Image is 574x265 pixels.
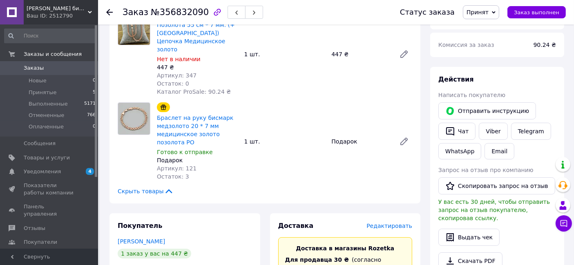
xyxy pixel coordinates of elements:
[438,177,555,194] button: Скопировать запрос на отзыв
[467,9,489,15] span: Принят
[157,72,197,79] span: Артикул: 347
[123,7,148,17] span: Заказ
[24,64,44,72] span: Заказы
[93,123,96,130] span: 0
[241,136,328,147] div: 1 шт.
[29,89,57,96] span: Принятые
[396,133,412,150] a: Редактировать
[157,13,235,53] a: Цепочка Бисмарк Позолота 55 см * 7 мм. (+ [GEOGRAPHIC_DATA]) Цепочка Медицинское золото
[118,103,150,135] img: Браслет на руку бисмарк медзолото 20 * 7 мм медицинское золото позолота РО
[24,238,57,246] span: Покупатели
[151,7,209,17] span: №356832090
[118,238,165,245] a: [PERSON_NAME]
[534,42,556,48] span: 90.24 ₴
[507,6,566,18] button: Заказ выполнен
[366,223,412,229] span: Редактировать
[24,225,45,232] span: Отзывы
[157,63,238,71] div: 447 ₴
[118,222,162,230] span: Покупатель
[27,12,98,20] div: Ваш ID: 2512790
[157,80,189,87] span: Остаток: 0
[106,8,113,16] div: Вернуться назад
[438,199,550,221] span: У вас есть 30 дней, чтобы отправить запрос на отзыв покупателю, скопировав ссылку.
[396,46,412,62] a: Редактировать
[86,168,94,175] span: 4
[438,42,494,48] span: Комиссия за заказ
[241,49,328,60] div: 1 шт.
[438,143,481,159] a: WhatsApp
[328,136,393,147] div: Подарок
[29,112,64,119] span: Отмененные
[157,173,189,180] span: Остаток: 3
[438,123,476,140] button: Чат
[438,75,474,83] span: Действия
[29,77,47,84] span: Новые
[29,100,68,108] span: Выполненные
[24,154,70,161] span: Товары и услуги
[24,203,76,218] span: Панель управления
[157,56,201,62] span: Нет в наличии
[157,88,231,95] span: Каталог ProSale: 90.24 ₴
[118,249,191,258] div: 1 заказ у вас на 447 ₴
[328,49,393,60] div: 447 ₴
[27,5,88,12] span: Елизавета Ювелирная бижутерия
[514,9,559,15] span: Заказ выполнен
[296,245,394,252] span: Доставка в магазины Rozetka
[278,222,314,230] span: Доставка
[438,167,534,173] span: Запрос на отзыв про компанию
[29,123,64,130] span: Оплаченные
[24,51,82,58] span: Заказы и сообщения
[24,140,56,147] span: Сообщения
[479,123,507,140] a: Viber
[4,29,96,43] input: Поиск
[87,112,96,119] span: 766
[93,89,96,96] span: 5
[157,115,233,146] a: Браслет на руку бисмарк медзолото 20 * 7 мм медицинское золото позолота РО
[511,123,551,140] a: Telegram
[157,156,238,164] div: Подарок
[157,149,213,155] span: Готово к отправке
[556,215,572,232] button: Чат с покупателем
[400,8,455,16] div: Статус заказа
[485,143,514,159] button: Email
[438,229,500,246] button: Выдать чек
[438,92,505,98] span: Написать покупателю
[84,100,96,108] span: 5171
[285,256,349,263] span: Для продавца 30 ₴
[157,165,197,172] span: Артикул: 121
[438,102,536,119] button: Отправить инструкцию
[24,168,61,175] span: Уведомления
[93,77,96,84] span: 0
[118,187,174,195] span: Скрыть товары
[118,13,150,45] img: Цепочка Бисмарк Позолота 55 см * 7 мм. (+ Подарок) Цепочка Медицинское золото
[24,182,76,197] span: Показатели работы компании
